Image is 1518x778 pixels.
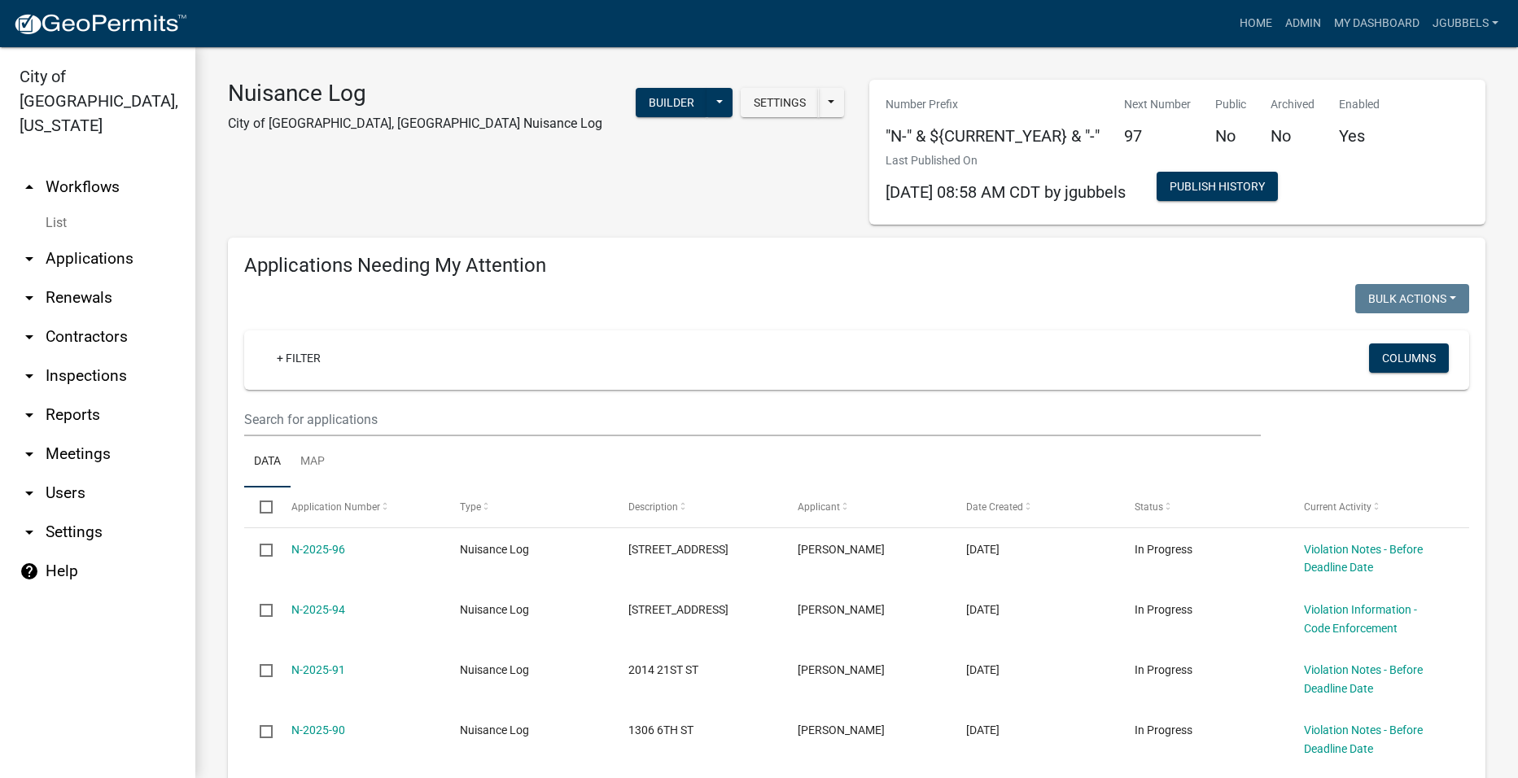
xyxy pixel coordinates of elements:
[1426,8,1505,39] a: jgubbels
[460,723,529,736] span: Nuisance Log
[1339,96,1380,113] p: Enabled
[628,501,678,513] span: Description
[966,543,1000,556] span: 10/08/2025
[291,603,345,616] a: N-2025-94
[244,403,1261,436] input: Search for applications
[1157,172,1278,201] button: Publish History
[1135,663,1192,676] span: In Progress
[628,663,698,676] span: 2014 21ST ST
[291,501,380,513] span: Application Number
[798,543,885,556] span: Jack Gubbels
[1328,8,1426,39] a: My Dashboard
[1304,501,1371,513] span: Current Activity
[1271,96,1315,113] p: Archived
[613,487,781,527] datatable-header-cell: Description
[460,543,529,556] span: Nuisance Log
[886,96,1100,113] p: Number Prefix
[951,487,1119,527] datatable-header-cell: Date Created
[275,487,444,527] datatable-header-cell: Application Number
[244,487,275,527] datatable-header-cell: Select
[1271,126,1315,146] h5: No
[20,444,39,464] i: arrow_drop_down
[741,88,819,117] button: Settings
[291,543,345,556] a: N-2025-96
[1157,181,1278,194] wm-modal-confirm: Workflow Publish History
[20,366,39,386] i: arrow_drop_down
[20,177,39,197] i: arrow_drop_up
[886,152,1126,169] p: Last Published On
[1119,487,1288,527] datatable-header-cell: Status
[1215,126,1246,146] h5: No
[460,501,481,513] span: Type
[966,663,1000,676] span: 09/19/2025
[1304,603,1417,635] a: Violation Information - Code Enforcement
[291,663,345,676] a: N-2025-91
[1135,603,1192,616] span: In Progress
[444,487,613,527] datatable-header-cell: Type
[20,327,39,347] i: arrow_drop_down
[264,343,334,373] a: + Filter
[1279,8,1328,39] a: Admin
[291,723,345,736] a: N-2025-90
[798,663,885,676] span: Jack Gubbels
[228,114,602,133] p: City of [GEOGRAPHIC_DATA], [GEOGRAPHIC_DATA] Nuisance Log
[1124,96,1191,113] p: Next Number
[1304,663,1423,695] a: Violation Notes - Before Deadline Date
[228,80,602,107] h3: Nuisance Log
[20,405,39,425] i: arrow_drop_down
[460,603,529,616] span: Nuisance Log
[460,663,529,676] span: Nuisance Log
[798,603,885,616] span: Jack Gubbels
[1355,284,1469,313] button: Bulk Actions
[886,126,1100,146] h5: "N-" & ${CURRENT_YEAR} & "-"
[1288,487,1457,527] datatable-header-cell: Current Activity
[1369,343,1449,373] button: Columns
[244,436,291,488] a: Data
[244,254,1469,278] h4: Applications Needing My Attention
[636,88,707,117] button: Builder
[782,487,951,527] datatable-header-cell: Applicant
[1233,8,1279,39] a: Home
[1124,126,1191,146] h5: 97
[966,501,1023,513] span: Date Created
[966,723,1000,736] span: 09/16/2025
[20,522,39,542] i: arrow_drop_down
[1215,96,1246,113] p: Public
[628,603,728,616] span: 804 12TH ST
[798,501,840,513] span: Applicant
[20,249,39,269] i: arrow_drop_down
[1304,543,1423,575] a: Violation Notes - Before Deadline Date
[1339,126,1380,146] h5: Yes
[20,288,39,308] i: arrow_drop_down
[1304,723,1423,755] a: Violation Notes - Before Deadline Date
[798,723,885,736] span: Jack Gubbels
[1135,543,1192,556] span: In Progress
[628,543,728,556] span: 1610 8TH ST
[20,562,39,581] i: help
[1135,501,1163,513] span: Status
[20,483,39,503] i: arrow_drop_down
[1135,723,1192,736] span: In Progress
[291,436,335,488] a: Map
[886,182,1126,202] span: [DATE] 08:58 AM CDT by jgubbels
[628,723,693,736] span: 1306 6TH ST
[966,603,1000,616] span: 10/01/2025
